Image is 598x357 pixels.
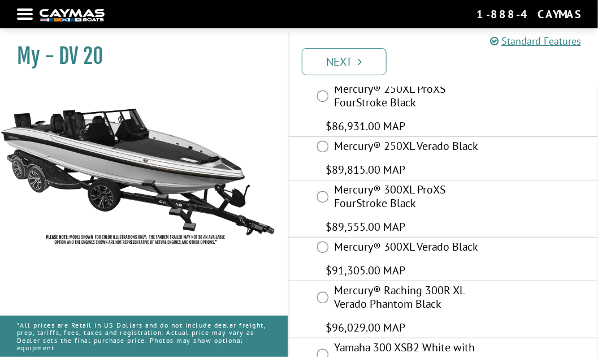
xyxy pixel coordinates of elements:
[476,7,581,21] div: 1-888-4CAYMAS
[326,218,405,235] span: $89,555.00 MAP
[17,44,259,69] h1: My - DV 20
[490,33,581,49] a: Standard Features
[326,161,405,178] span: $89,815.00 MAP
[302,48,387,75] a: Next
[299,46,598,75] ul: Pagination
[326,319,405,336] span: $96,029.00 MAP
[326,118,405,135] span: $86,931.00 MAP
[334,183,492,213] label: Mercury® 300XL ProXS FourStroke Black
[326,262,405,279] span: $91,305.00 MAP
[334,240,492,256] label: Mercury® 300XL Verado Black
[17,316,271,357] p: *All prices are Retail in US Dollars and do not include dealer freight, prep, tariffs, fees, taxe...
[40,9,105,21] img: white-logo-c9c8dbefe5ff5ceceb0f0178aa75bf4bb51f6bca0971e226c86eb53dfe498488.png
[334,139,492,156] label: Mercury® 250XL Verado Black
[334,283,492,313] label: Mercury® Raching 300R XL Verado Phantom Black
[334,82,492,112] label: Mercury® 250XL ProXS FourStroke Black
